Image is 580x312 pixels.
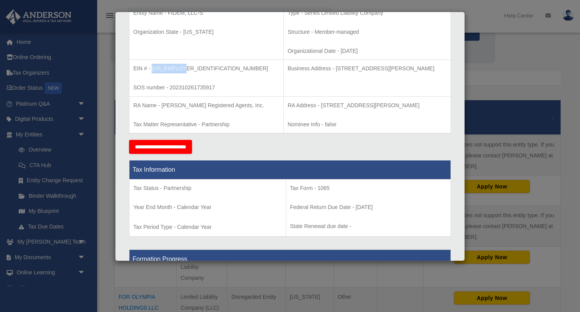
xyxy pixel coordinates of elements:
p: Organizational Date - [DATE] [288,46,447,56]
p: Organization State - [US_STATE] [133,27,280,37]
p: Tax Form - 1065 [290,183,447,193]
p: RA Name - [PERSON_NAME] Registered Agents, Inc. [133,101,280,110]
td: Tax Period Type - Calendar Year [129,180,286,237]
p: Tax Matter Representative - Partnership [133,120,280,129]
p: Nominee Info - false [288,120,447,129]
p: SOS number - 202310261735917 [133,83,280,92]
p: Federal Return Due Date - [DATE] [290,202,447,212]
p: Structure - Member-managed [288,27,447,37]
th: Formation Progress [129,250,451,269]
p: Entity Name - FIDEM, LLC-S [133,8,280,18]
th: Tax Information [129,160,451,180]
p: Type - Series Limited Liability Company [288,8,447,18]
p: Tax Status - Partnership [133,183,282,193]
p: Business Address - [STREET_ADDRESS][PERSON_NAME] [288,64,447,73]
p: Year End Month - Calendar Year [133,202,282,212]
p: RA Address - [STREET_ADDRESS][PERSON_NAME] [288,101,447,110]
p: EIN # - [US_EMPLOYER_IDENTIFICATION_NUMBER] [133,64,280,73]
p: State Renewal due date - [290,221,447,231]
